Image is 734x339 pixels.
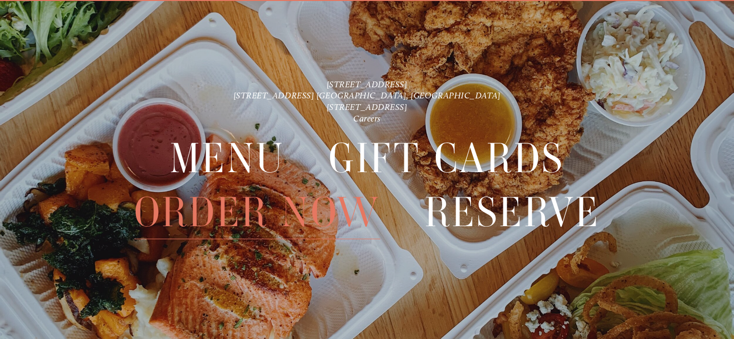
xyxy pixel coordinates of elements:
a: [STREET_ADDRESS] [GEOGRAPHIC_DATA], [GEOGRAPHIC_DATA] [234,90,501,101]
a: Gift Cards [329,132,564,185]
a: Careers [353,113,381,124]
a: [STREET_ADDRESS] [327,79,408,89]
a: [STREET_ADDRESS] [327,102,408,112]
a: Menu [170,132,285,185]
a: Reserve [424,186,600,239]
a: Order Now [134,186,381,239]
